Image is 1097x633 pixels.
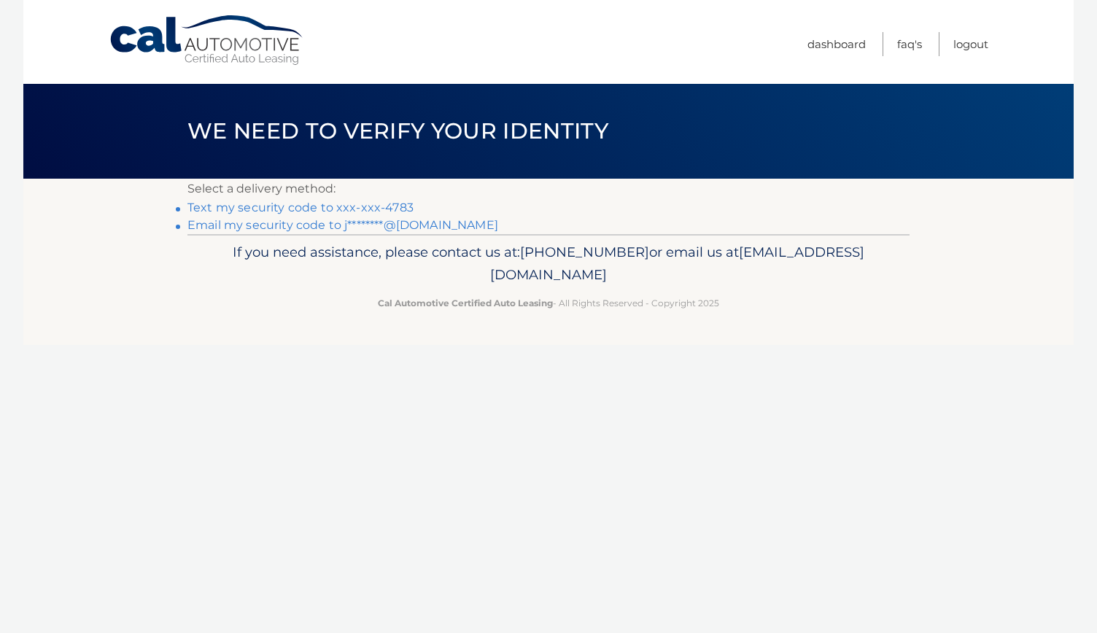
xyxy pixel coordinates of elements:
[197,241,900,287] p: If you need assistance, please contact us at: or email us at
[953,32,988,56] a: Logout
[187,218,498,232] a: Email my security code to j********@[DOMAIN_NAME]
[187,201,414,214] a: Text my security code to xxx-xxx-4783
[520,244,649,260] span: [PHONE_NUMBER]
[378,298,553,308] strong: Cal Automotive Certified Auto Leasing
[109,15,306,66] a: Cal Automotive
[187,179,910,199] p: Select a delivery method:
[187,117,608,144] span: We need to verify your identity
[897,32,922,56] a: FAQ's
[807,32,866,56] a: Dashboard
[197,295,900,311] p: - All Rights Reserved - Copyright 2025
